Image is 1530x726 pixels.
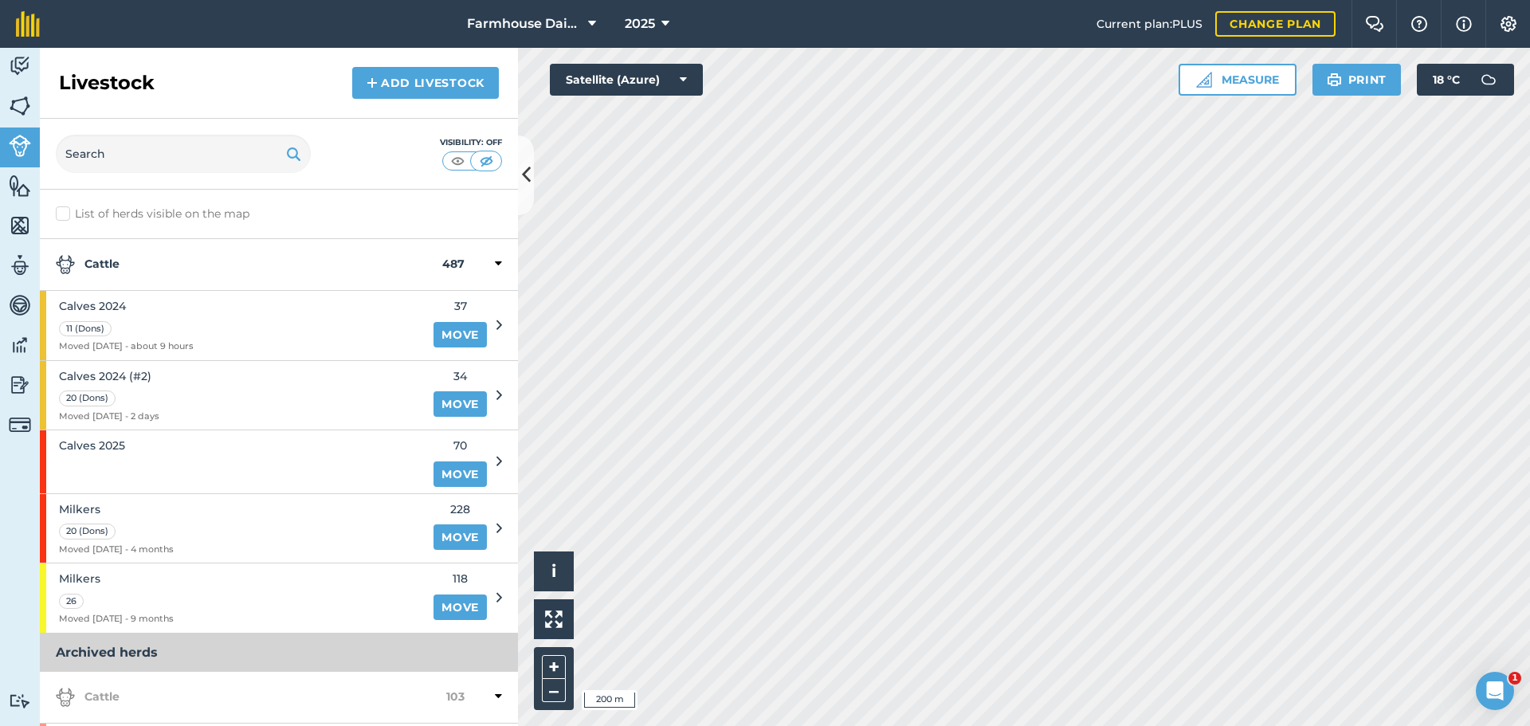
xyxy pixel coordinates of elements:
span: 2025 [625,14,655,33]
label: List of herds visible on the map [56,206,502,222]
img: svg+xml;base64,PD94bWwgdmVyc2lvbj0iMS4wIiBlbmNvZGluZz0idXRmLTgiPz4KPCEtLSBHZW5lcmF0b3I6IEFkb2JlIE... [9,135,31,157]
img: svg+xml;base64,PD94bWwgdmVyc2lvbj0iMS4wIiBlbmNvZGluZz0idXRmLTgiPz4KPCEtLSBHZW5lcmF0b3I6IEFkb2JlIE... [9,253,31,277]
span: 118 [433,570,487,587]
button: Measure [1179,64,1297,96]
img: svg+xml;base64,PHN2ZyB4bWxucz0iaHR0cDovL3d3dy53My5vcmcvMjAwMC9zdmciIHdpZHRoPSIxOSIgaGVpZ2h0PSIyNC... [1327,70,1342,89]
span: 70 [433,437,487,454]
h3: Archived herds [40,634,518,672]
img: svg+xml;base64,PD94bWwgdmVyc2lvbj0iMS4wIiBlbmNvZGluZz0idXRmLTgiPz4KPCEtLSBHZW5lcmF0b3I6IEFkb2JlIE... [9,693,31,708]
img: svg+xml;base64,PHN2ZyB4bWxucz0iaHR0cDovL3d3dy53My5vcmcvMjAwMC9zdmciIHdpZHRoPSI1NiIgaGVpZ2h0PSI2MC... [9,174,31,198]
span: Moved [DATE] - 2 days [59,410,159,424]
span: 18 ° C [1433,64,1460,96]
a: Milkers20 (Dons)Moved [DATE] - 4 months [40,494,424,563]
div: 20 (Dons) [59,524,116,540]
span: Calves 2024 [59,297,194,315]
span: Calves 2025 [59,437,125,454]
a: Calves 202411 (Dons)Moved [DATE] - about 9 hours [40,291,424,360]
span: 228 [433,500,487,518]
a: Calves 2024 (#2)20 (Dons)Moved [DATE] - 2 days [40,361,424,430]
h2: Livestock [59,70,155,96]
span: 1 [1508,672,1521,685]
img: svg+xml;base64,PD94bWwgdmVyc2lvbj0iMS4wIiBlbmNvZGluZz0idXRmLTgiPz4KPCEtLSBHZW5lcmF0b3I6IEFkb2JlIE... [9,333,31,357]
img: svg+xml;base64,PHN2ZyB4bWxucz0iaHR0cDovL3d3dy53My5vcmcvMjAwMC9zdmciIHdpZHRoPSI1NiIgaGVpZ2h0PSI2MC... [9,214,31,237]
img: Four arrows, one pointing top left, one top right, one bottom right and the last bottom left [545,610,563,628]
img: A cog icon [1499,16,1518,32]
a: Move [433,595,487,620]
a: Milkers26Moved [DATE] - 9 months [40,563,424,633]
a: Calves 2025 [40,430,424,493]
div: 26 [59,594,84,610]
img: Two speech bubbles overlapping with the left bubble in the forefront [1365,16,1384,32]
img: svg+xml;base64,PD94bWwgdmVyc2lvbj0iMS4wIiBlbmNvZGluZz0idXRmLTgiPz4KPCEtLSBHZW5lcmF0b3I6IEFkb2JlIE... [56,255,75,274]
a: Move [433,461,487,487]
button: Satellite (Azure) [550,64,703,96]
span: Moved [DATE] - about 9 hours [59,339,194,354]
button: i [534,551,574,591]
span: i [551,561,556,581]
span: Moved [DATE] - 9 months [59,612,174,626]
img: svg+xml;base64,PD94bWwgdmVyc2lvbj0iMS4wIiBlbmNvZGluZz0idXRmLTgiPz4KPCEtLSBHZW5lcmF0b3I6IEFkb2JlIE... [9,414,31,436]
img: svg+xml;base64,PHN2ZyB4bWxucz0iaHR0cDovL3d3dy53My5vcmcvMjAwMC9zdmciIHdpZHRoPSIxNyIgaGVpZ2h0PSIxNy... [1456,14,1472,33]
iframe: Intercom live chat [1476,672,1514,710]
span: Farmhouse Dairy Co. [467,14,582,33]
strong: 103 [446,688,465,707]
button: Print [1312,64,1402,96]
span: 34 [433,367,487,385]
img: svg+xml;base64,PHN2ZyB4bWxucz0iaHR0cDovL3d3dy53My5vcmcvMjAwMC9zdmciIHdpZHRoPSI1MCIgaGVpZ2h0PSI0MC... [477,153,496,169]
button: 18 °C [1417,64,1514,96]
strong: Cattle [56,255,442,274]
button: + [542,655,566,679]
img: svg+xml;base64,PHN2ZyB4bWxucz0iaHR0cDovL3d3dy53My5vcmcvMjAwMC9zdmciIHdpZHRoPSIxNCIgaGVpZ2h0PSIyNC... [367,73,378,92]
span: Calves 2024 (#2) [59,367,159,385]
a: Move [433,524,487,550]
div: 20 (Dons) [59,390,116,406]
img: A question mark icon [1410,16,1429,32]
input: Search [56,135,311,173]
a: Change plan [1215,11,1336,37]
button: – [542,679,566,702]
strong: 487 [442,255,465,274]
div: 11 (Dons) [59,321,112,337]
img: svg+xml;base64,PD94bWwgdmVyc2lvbj0iMS4wIiBlbmNvZGluZz0idXRmLTgiPz4KPCEtLSBHZW5lcmF0b3I6IEFkb2JlIE... [9,54,31,78]
span: Milkers [59,500,174,518]
img: svg+xml;base64,PHN2ZyB4bWxucz0iaHR0cDovL3d3dy53My5vcmcvMjAwMC9zdmciIHdpZHRoPSI1MCIgaGVpZ2h0PSI0MC... [448,153,468,169]
span: Moved [DATE] - 4 months [59,543,174,557]
img: svg+xml;base64,PD94bWwgdmVyc2lvbj0iMS4wIiBlbmNvZGluZz0idXRmLTgiPz4KPCEtLSBHZW5lcmF0b3I6IEFkb2JlIE... [1473,64,1504,96]
img: Ruler icon [1196,72,1212,88]
a: Move [433,322,487,347]
img: svg+xml;base64,PD94bWwgdmVyc2lvbj0iMS4wIiBlbmNvZGluZz0idXRmLTgiPz4KPCEtLSBHZW5lcmF0b3I6IEFkb2JlIE... [9,293,31,317]
div: Visibility: Off [440,136,502,149]
span: Current plan : PLUS [1096,15,1202,33]
img: svg+xml;base64,PHN2ZyB4bWxucz0iaHR0cDovL3d3dy53My5vcmcvMjAwMC9zdmciIHdpZHRoPSIxOSIgaGVpZ2h0PSIyNC... [286,144,301,163]
span: 37 [433,297,487,315]
a: Add Livestock [352,67,499,99]
img: svg+xml;base64,PD94bWwgdmVyc2lvbj0iMS4wIiBlbmNvZGluZz0idXRmLTgiPz4KPCEtLSBHZW5lcmF0b3I6IEFkb2JlIE... [56,688,75,707]
a: Move [433,391,487,417]
strong: Cattle [56,688,446,707]
span: Milkers [59,570,174,587]
img: svg+xml;base64,PHN2ZyB4bWxucz0iaHR0cDovL3d3dy53My5vcmcvMjAwMC9zdmciIHdpZHRoPSI1NiIgaGVpZ2h0PSI2MC... [9,94,31,118]
img: svg+xml;base64,PD94bWwgdmVyc2lvbj0iMS4wIiBlbmNvZGluZz0idXRmLTgiPz4KPCEtLSBHZW5lcmF0b3I6IEFkb2JlIE... [9,373,31,397]
img: fieldmargin Logo [16,11,40,37]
